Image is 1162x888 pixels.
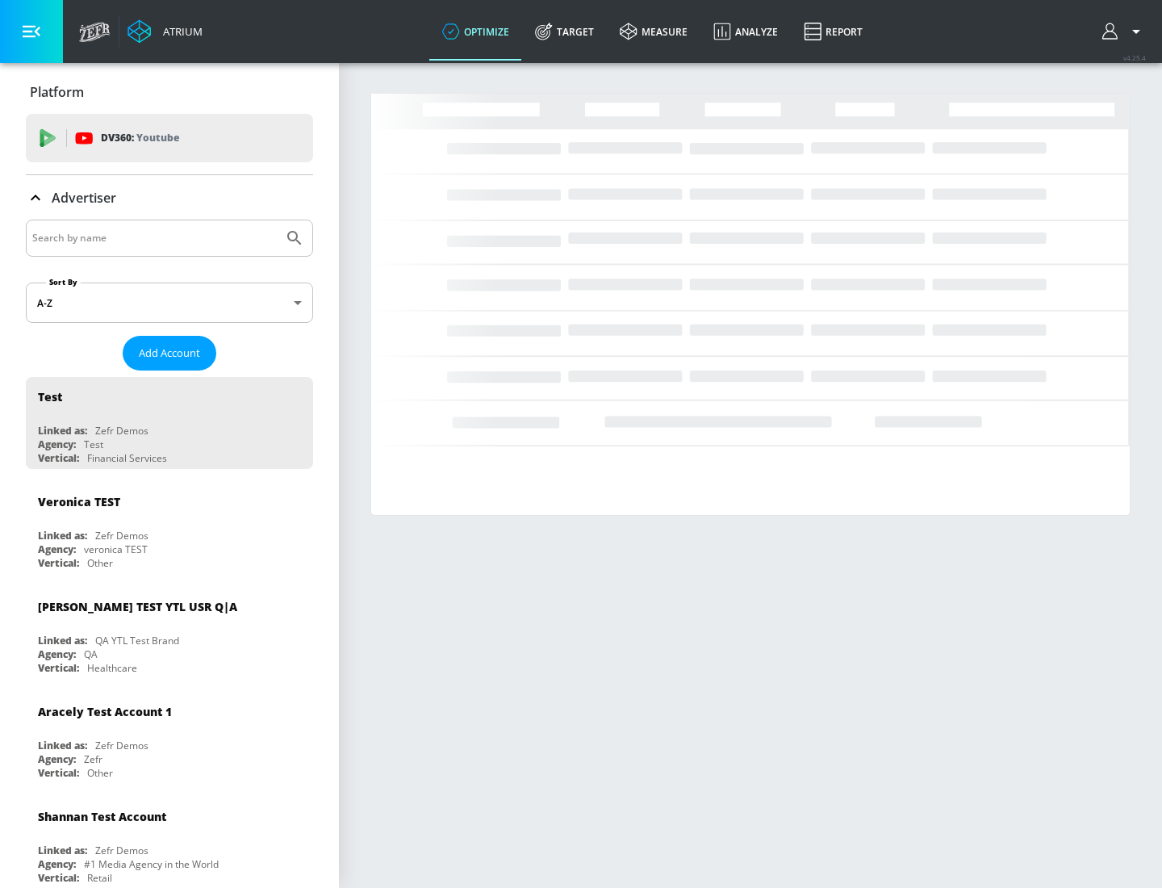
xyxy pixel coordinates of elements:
[38,529,87,542] div: Linked as:
[84,542,148,556] div: veronica TEST
[38,599,237,614] div: [PERSON_NAME] TEST YTL USR Q|A
[38,542,76,556] div: Agency:
[26,283,313,323] div: A-Z
[38,634,87,647] div: Linked as:
[38,451,79,465] div: Vertical:
[38,556,79,570] div: Vertical:
[26,587,313,679] div: [PERSON_NAME] TEST YTL USR Q|ALinked as:QA YTL Test BrandAgency:QAVertical:Healthcare
[95,424,148,438] div: Zefr Demos
[38,857,76,871] div: Agency:
[84,647,98,661] div: QA
[32,228,277,249] input: Search by name
[87,766,113,780] div: Other
[84,752,102,766] div: Zefr
[607,2,700,61] a: measure
[26,69,313,115] div: Platform
[38,809,166,824] div: Shannan Test Account
[429,2,522,61] a: optimize
[26,692,313,784] div: Aracely Test Account 1Linked as:Zefr DemosAgency:ZefrVertical:Other
[38,494,120,509] div: Veronica TEST
[38,766,79,780] div: Vertical:
[127,19,203,44] a: Atrium
[38,438,76,451] div: Agency:
[700,2,791,61] a: Analyze
[87,556,113,570] div: Other
[46,277,81,287] label: Sort By
[38,739,87,752] div: Linked as:
[38,844,87,857] div: Linked as:
[26,482,313,574] div: Veronica TESTLinked as:Zefr DemosAgency:veronica TESTVertical:Other
[136,129,179,146] p: Youtube
[38,647,76,661] div: Agency:
[38,424,87,438] div: Linked as:
[791,2,876,61] a: Report
[26,114,313,162] div: DV360: Youtube
[95,739,148,752] div: Zefr Demos
[38,661,79,675] div: Vertical:
[52,189,116,207] p: Advertiser
[95,529,148,542] div: Zefr Demos
[84,857,219,871] div: #1 Media Agency in the World
[38,704,172,719] div: Aracely Test Account 1
[87,661,137,675] div: Healthcare
[95,844,148,857] div: Zefr Demos
[157,24,203,39] div: Atrium
[139,344,200,362] span: Add Account
[26,175,313,220] div: Advertiser
[26,377,313,469] div: TestLinked as:Zefr DemosAgency:TestVertical:Financial Services
[123,336,216,371] button: Add Account
[87,451,167,465] div: Financial Services
[38,871,79,885] div: Vertical:
[84,438,103,451] div: Test
[1123,53,1146,62] span: v 4.25.4
[87,871,112,885] div: Retail
[95,634,179,647] div: QA YTL Test Brand
[38,752,76,766] div: Agency:
[101,129,179,147] p: DV360:
[30,83,84,101] p: Platform
[38,389,62,404] div: Test
[522,2,607,61] a: Target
